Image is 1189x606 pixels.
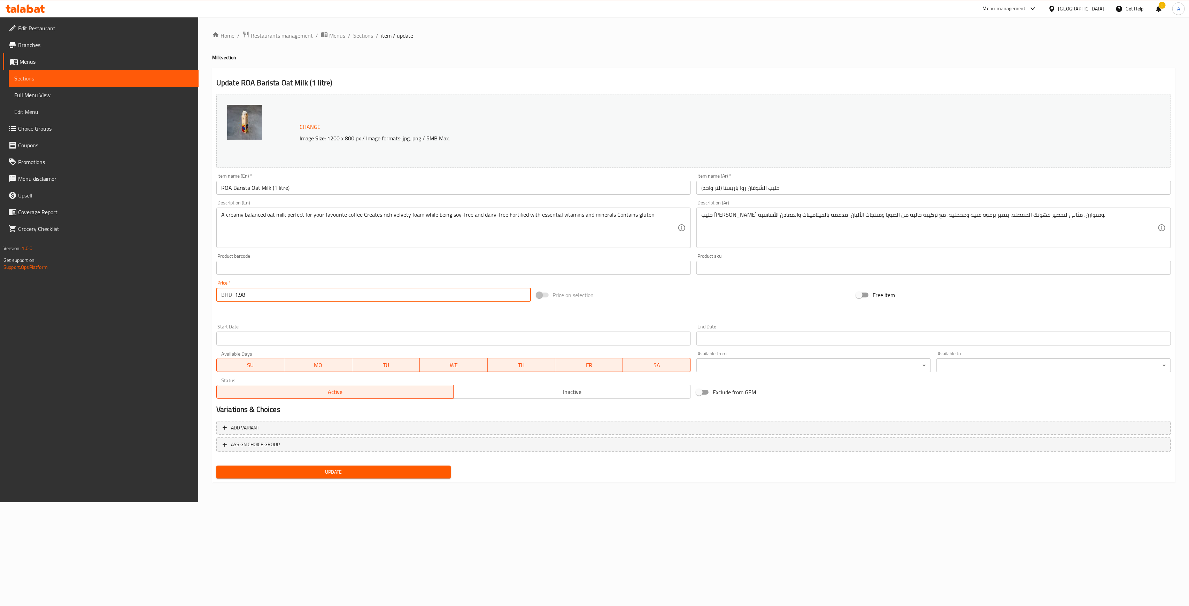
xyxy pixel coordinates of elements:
[221,211,678,244] textarea: A creamy balanced oat milk perfect for your favourite coffee Creates rich velvety foam while bein...
[216,358,284,372] button: SU
[701,211,1158,244] textarea: حليب [PERSON_NAME] ومتوازن، مثالي لتحضير قهوتك المفضلة. يتميز برغوة غنية ومخملية، مع تركيبة خالية...
[316,31,318,40] li: /
[216,385,454,399] button: Active
[216,78,1171,88] h2: Update ROA Barista Oat Milk (1 litre)
[381,31,413,40] span: item / update
[14,108,193,116] span: Edit Menu
[18,41,193,49] span: Branches
[18,124,193,133] span: Choice Groups
[3,244,21,253] span: Version:
[558,360,620,370] span: FR
[222,468,445,476] span: Update
[216,466,451,479] button: Update
[352,358,420,372] button: TU
[231,440,280,449] span: ASSIGN CHOICE GROUP
[1058,5,1104,13] div: [GEOGRAPHIC_DATA]
[9,87,199,103] a: Full Menu View
[348,31,350,40] li: /
[219,387,451,397] span: Active
[3,137,199,154] a: Coupons
[300,122,321,132] span: Change
[242,31,313,40] a: Restaurants management
[488,358,555,372] button: TH
[355,360,417,370] span: TU
[696,181,1171,195] input: Enter name Ar
[555,358,623,372] button: FR
[18,141,193,149] span: Coupons
[3,154,199,170] a: Promotions
[456,387,688,397] span: Inactive
[696,261,1171,275] input: Please enter product sku
[491,360,553,370] span: TH
[453,385,691,399] button: Inactive
[14,91,193,99] span: Full Menu View
[216,404,1171,415] h2: Variations & Choices
[3,170,199,187] a: Menu disclaimer
[3,120,199,137] a: Choice Groups
[287,360,349,370] span: MO
[626,360,688,370] span: SA
[3,187,199,204] a: Upsell
[983,5,1026,13] div: Menu-management
[212,31,1175,40] nav: breadcrumb
[20,57,193,66] span: Menus
[873,291,895,299] span: Free item
[3,204,199,220] a: Coverage Report
[18,191,193,200] span: Upsell
[420,358,487,372] button: WE
[9,70,199,87] a: Sections
[696,358,931,372] div: ​
[623,358,690,372] button: SA
[3,53,199,70] a: Menus
[212,31,234,40] a: Home
[235,288,531,302] input: Please enter price
[216,261,691,275] input: Please enter product barcode
[18,174,193,183] span: Menu disclaimer
[9,103,199,120] a: Edit Menu
[251,31,313,40] span: Restaurants management
[553,291,594,299] span: Price on selection
[18,158,193,166] span: Promotions
[18,208,193,216] span: Coverage Report
[297,134,997,142] p: Image Size: 1200 x 800 px / Image formats: jpg, png / 5MB Max.
[353,31,373,40] a: Sections
[212,54,1175,61] h4: Milk section
[219,360,281,370] span: SU
[1177,5,1180,13] span: A
[3,220,199,237] a: Grocery Checklist
[231,424,259,432] span: Add variant
[329,31,345,40] span: Menus
[216,437,1171,452] button: ASSIGN CHOICE GROUP
[18,225,193,233] span: Grocery Checklist
[227,105,262,140] img: ROA_Barista_Oat_M_lk_1_li638953337485062940.jpg
[18,24,193,32] span: Edit Restaurant
[297,120,323,134] button: Change
[216,421,1171,435] button: Add variant
[14,74,193,83] span: Sections
[936,358,1171,372] div: ​
[284,358,352,372] button: MO
[3,20,199,37] a: Edit Restaurant
[3,37,199,53] a: Branches
[221,290,232,299] p: BHD
[376,31,378,40] li: /
[216,181,691,195] input: Enter name En
[321,31,345,40] a: Menus
[237,31,240,40] li: /
[3,256,36,265] span: Get support on:
[423,360,485,370] span: WE
[3,263,48,272] a: Support.OpsPlatform
[713,388,756,396] span: Exclude from GEM
[22,244,32,253] span: 1.0.0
